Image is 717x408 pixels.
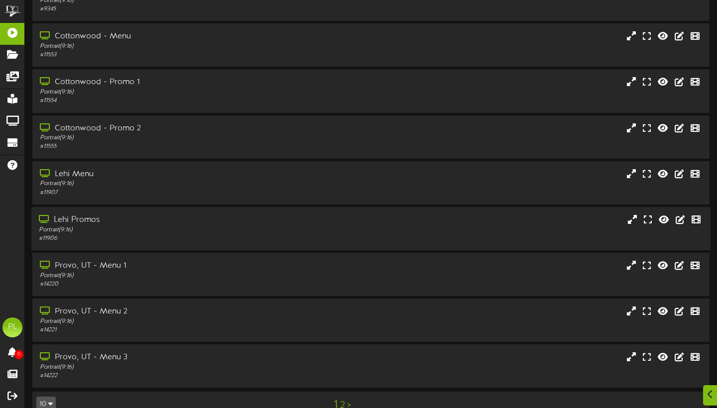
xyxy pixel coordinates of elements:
div: Portrait ( 9:16 ) [40,272,307,280]
div: Portrait ( 9:16 ) [40,363,307,372]
div: Cottonwood - Promo 2 [40,123,307,134]
div: # 9345 [40,5,307,13]
div: Lehi Promos [39,214,307,226]
div: Provo, UT - Menu 3 [40,352,307,363]
div: Provo, UT - Menu 2 [40,306,307,317]
div: Portrait ( 9:16 ) [40,88,307,97]
div: Portrait ( 9:16 ) [40,134,307,142]
div: # 11555 [40,142,307,151]
div: Lehi Menu [40,169,307,180]
div: # 11554 [40,97,307,105]
div: Cottonwood - Menu [40,31,307,42]
div: PL [2,317,22,337]
div: Portrait ( 9:16 ) [40,180,307,188]
div: Cottonwood - Promo 1 [40,77,307,88]
div: Portrait ( 9:16 ) [40,42,307,51]
div: Portrait ( 9:16 ) [39,226,307,234]
div: # 11906 [39,234,307,243]
div: Portrait ( 9:16 ) [40,317,307,326]
div: # 14222 [40,372,307,380]
span: 0 [14,350,23,359]
div: # 14220 [40,280,307,289]
div: # 11907 [40,189,307,197]
div: Provo, UT - Menu 1 [40,260,307,272]
div: # 11553 [40,51,307,59]
div: # 14221 [40,326,307,334]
